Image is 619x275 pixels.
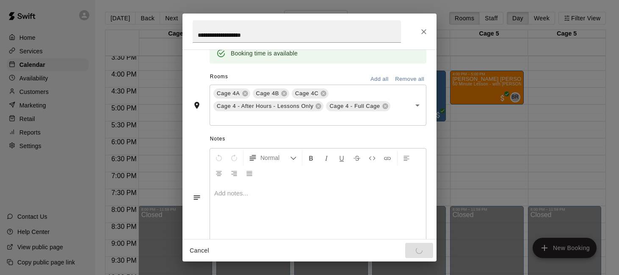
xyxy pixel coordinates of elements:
[416,24,431,39] button: Close
[213,89,243,98] span: Cage 4A
[212,150,226,165] button: Undo
[242,165,257,181] button: Justify Align
[193,101,201,110] svg: Rooms
[366,73,393,86] button: Add all
[334,150,349,165] button: Format Underline
[412,99,423,111] button: Open
[253,89,283,98] span: Cage 4B
[350,150,364,165] button: Format Strikethrough
[213,102,317,110] span: Cage 4 - After Hours - Lessons Only
[213,101,323,111] div: Cage 4 - After Hours - Lessons Only
[260,154,290,162] span: Normal
[227,165,241,181] button: Right Align
[213,88,250,99] div: Cage 4A
[304,150,318,165] button: Format Bold
[326,102,383,110] span: Cage 4 - Full Cage
[210,132,426,146] span: Notes
[245,150,300,165] button: Formatting Options
[319,150,334,165] button: Format Italics
[393,73,426,86] button: Remove all
[380,150,395,165] button: Insert Link
[186,243,213,258] button: Cancel
[210,74,228,80] span: Rooms
[231,46,298,61] div: Booking time is available
[326,101,390,111] div: Cage 4 - Full Cage
[253,88,290,99] div: Cage 4B
[193,193,201,202] svg: Notes
[292,89,322,98] span: Cage 4C
[365,150,379,165] button: Insert Code
[399,150,414,165] button: Left Align
[292,88,329,99] div: Cage 4C
[227,150,241,165] button: Redo
[212,165,226,181] button: Center Align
